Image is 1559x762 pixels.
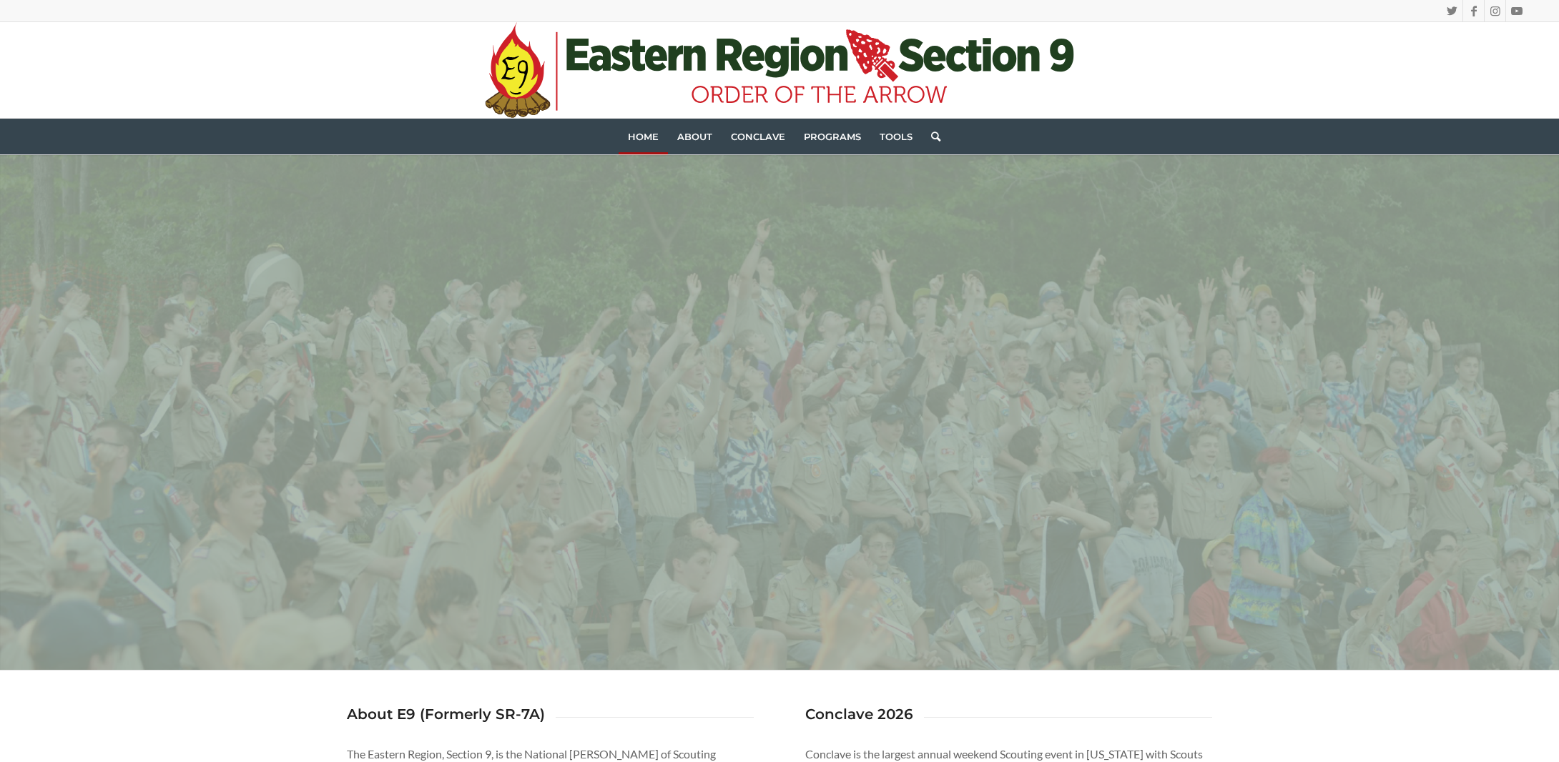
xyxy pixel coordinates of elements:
span: Conclave [731,131,785,142]
span: About [677,131,712,142]
a: Search [922,119,940,154]
a: Home [619,119,668,154]
span: Home [628,131,659,142]
a: Tools [870,119,922,154]
a: Conclave [722,119,795,154]
a: About [668,119,722,154]
h3: Conclave 2026 [805,706,913,722]
h3: About E9 (Formerly SR-7A) [347,706,545,722]
span: Tools [880,131,913,142]
span: Programs [804,131,861,142]
a: Programs [795,119,870,154]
